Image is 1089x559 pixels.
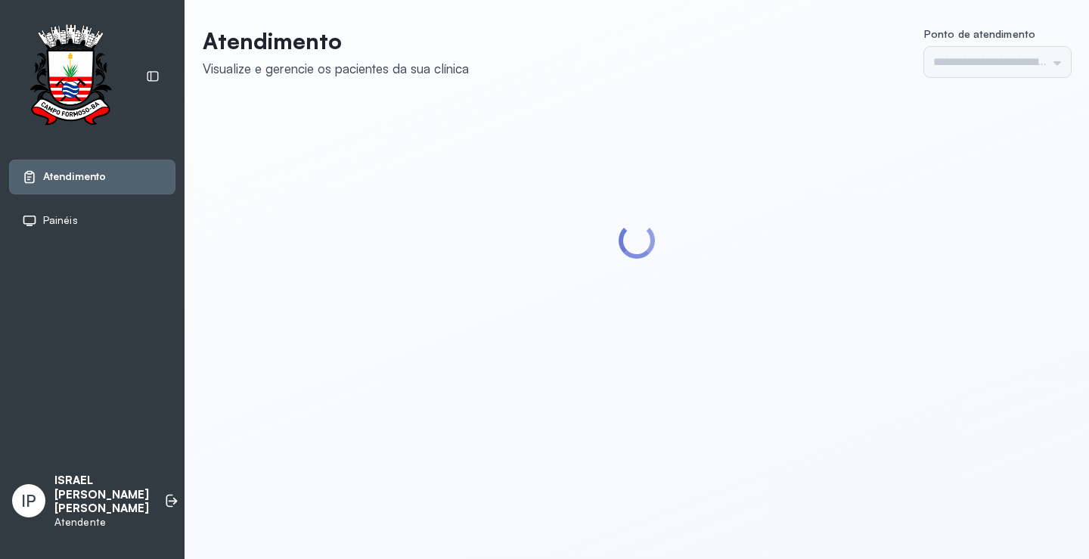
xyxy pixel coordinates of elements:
img: Logotipo do estabelecimento [16,24,125,129]
span: Atendimento [43,170,106,183]
span: Ponto de atendimento [924,27,1035,40]
span: Painéis [43,214,78,227]
p: ISRAEL [PERSON_NAME] [PERSON_NAME] [54,474,149,516]
p: Atendimento [203,27,469,54]
p: Atendente [54,516,149,529]
div: Visualize e gerencie os pacientes da sua clínica [203,61,469,76]
a: Atendimento [22,169,163,185]
span: IP [21,491,36,511]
